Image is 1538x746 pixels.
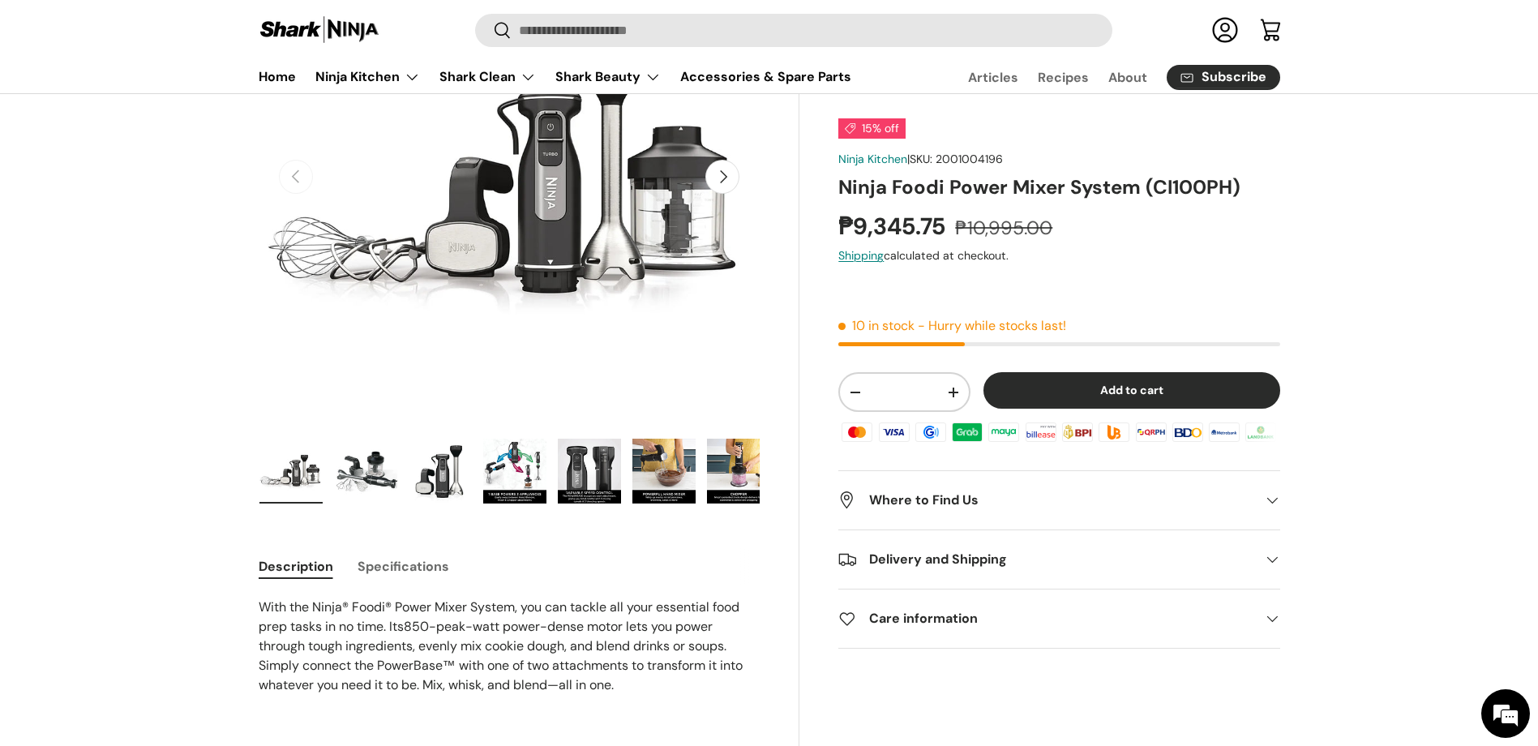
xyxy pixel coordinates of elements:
img: qrph [1133,420,1168,444]
img: metrobank [1206,420,1242,444]
button: Add to cart [983,373,1280,409]
h2: Care information [838,609,1253,628]
img: Ninja Foodi Power Mixer System (CI100PH) [259,439,323,504]
button: Description [259,548,333,585]
p: With the Ninja® Foodi® Power Mixer System, you can tackle all your essential food prep tasks in n... [259,598,760,695]
summary: Shark Beauty [546,61,670,93]
div: calculated at checkout. [838,247,1279,264]
img: Shark Ninja Philippines [259,15,380,46]
h2: Where to Find Us [838,491,1253,510]
img: landbank [1243,420,1279,444]
span: We are offline. Please leave us a message. [34,204,283,368]
nav: Secondary [929,61,1280,93]
img: bpi [1060,420,1095,444]
img: Ninja Foodi Power Mixer System (CI100PH) [409,439,472,504]
span: | [907,152,1003,166]
p: - Hurry while stocks last! [918,318,1066,335]
img: ubp [1096,420,1132,444]
img: bdo [1170,420,1206,444]
summary: Delivery and Shipping [838,530,1279,589]
summary: Shark Clean [430,61,546,93]
a: Articles [968,62,1018,93]
img: Ninja Foodi Power Mixer System (CI100PH) [707,439,770,504]
a: Ninja Kitchen [838,152,907,166]
img: visa [876,420,911,444]
em: Submit [238,499,294,521]
nav: Primary [259,61,851,93]
span: SKU: [910,152,932,166]
img: maya [986,420,1022,444]
img: billease [1023,420,1059,444]
summary: Care information [838,590,1279,648]
summary: Where to Find Us [838,471,1279,529]
img: master [839,420,875,444]
img: Ninja Foodi Power Mixer System (CI100PH) [483,439,546,504]
img: Ninja Foodi Power Mixer System (CI100PH) [632,439,696,504]
span: 850 [404,618,429,635]
summary: Ninja Kitchen [306,61,430,93]
a: Shipping [838,248,884,263]
span: Subscribe [1202,71,1266,84]
a: Home [259,61,296,92]
span: 2001004196 [936,152,1003,166]
div: Leave a message [84,91,272,112]
a: Recipes [1038,62,1089,93]
h2: Delivery and Shipping [838,550,1253,569]
strong: ₱9,345.75 [838,211,949,242]
a: About [1108,62,1147,93]
s: ₱10,995.00 [955,216,1052,240]
div: Minimize live chat window [266,8,305,47]
img: Ninja Foodi Power Mixer System (CI100PH) [558,439,621,504]
a: Accessories & Spare Parts [680,61,851,92]
button: Specifications [358,548,449,585]
img: grabpay [949,420,985,444]
img: gcash [913,420,949,444]
img: Ninja Foodi Power Mixer System (CI100PH) [334,439,397,504]
span: 10 in stock [838,318,915,335]
a: Subscribe [1167,65,1280,90]
textarea: Type your message and click 'Submit' [8,443,309,499]
h1: Ninja Foodi Power Mixer System (CI100PH) [838,174,1279,199]
span: 15% off [838,118,906,139]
